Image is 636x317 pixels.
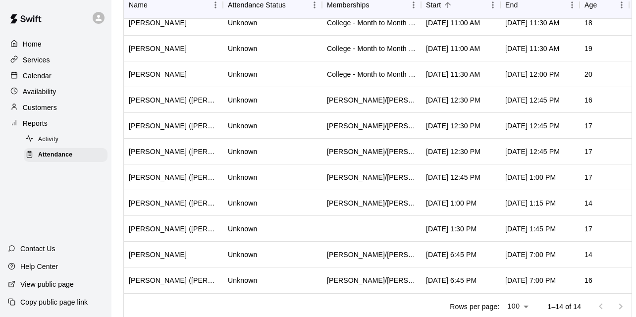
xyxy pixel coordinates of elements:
[23,39,42,49] p: Home
[584,147,592,157] div: 17
[505,44,559,53] div: Aug 13, 2025, 11:30 AM
[426,121,480,131] div: Aug 13, 2025, 12:30 PM
[228,224,257,234] div: Unknown
[8,37,104,52] a: Home
[8,68,104,83] a: Calendar
[228,147,257,157] div: Unknown
[129,250,187,260] div: Tripp Fabiano
[584,172,592,182] div: 17
[327,147,416,157] div: Tom/Mike - Full Year Member Unlimited
[505,275,556,285] div: Aug 13, 2025, 7:00 PM
[584,121,592,131] div: 17
[426,69,480,79] div: Aug 13, 2025, 11:30 AM
[505,69,560,79] div: Aug 13, 2025, 12:00 PM
[327,172,416,182] div: Tom/Mike - 6 Month Unlimited Membership , Todd/Brad - 6 Month Membership - 2x per week
[584,44,592,53] div: 19
[129,147,218,157] div: ALEX VOLPE (Alex volpe)
[20,262,58,271] p: Help Center
[426,44,480,53] div: Aug 13, 2025, 11:00 AM
[129,224,218,234] div: Jack Cartaina (John Cartaina)
[584,18,592,28] div: 18
[584,224,592,234] div: 17
[20,279,74,289] p: View public page
[8,53,104,67] a: Services
[228,18,257,28] div: Unknown
[505,18,559,28] div: Aug 13, 2025, 11:30 AM
[129,69,187,79] div: Ethan McHugh
[228,121,257,131] div: Unknown
[426,95,480,105] div: Aug 13, 2025, 12:30 PM
[327,250,416,260] div: Todd/Brad - Monthly 1x per Week
[20,244,55,254] p: Contact Us
[228,198,257,208] div: Unknown
[23,87,56,97] p: Availability
[584,250,592,260] div: 14
[426,172,480,182] div: Aug 13, 2025, 12:45 PM
[8,100,104,115] a: Customers
[505,95,560,105] div: Aug 13, 2025, 12:45 PM
[228,44,257,53] div: Unknown
[129,18,187,28] div: JT Pugliese
[426,275,477,285] div: Aug 13, 2025, 6:45 PM
[327,275,416,285] div: Todd/Brad- 3 Month Membership - 2x per week
[505,121,560,131] div: Aug 13, 2025, 12:45 PM
[426,198,477,208] div: Aug 13, 2025, 1:00 PM
[584,198,592,208] div: 14
[24,133,107,147] div: Activity
[584,95,592,105] div: 16
[450,302,499,312] p: Rows per page:
[505,172,556,182] div: Aug 13, 2025, 1:00 PM
[24,147,111,162] a: Attendance
[129,172,218,182] div: Anthony Caruso (Ralph Caruso)
[129,44,187,53] div: Maurice Hedderman
[20,297,88,307] p: Copy public page link
[24,148,107,162] div: Attendance
[23,71,52,81] p: Calendar
[426,250,477,260] div: Aug 13, 2025, 6:45 PM
[129,95,218,105] div: Wesley Gabriel (Regina Gabriel)
[327,69,416,79] div: College - Month to Month Membership
[228,172,257,182] div: Unknown
[426,18,480,28] div: Aug 13, 2025, 11:00 AM
[24,132,111,147] a: Activity
[228,69,257,79] div: Unknown
[8,84,104,99] a: Availability
[327,95,416,105] div: Tom/Mike - Full Year Member Unlimited , Tom/Mike - Full Year Member Unlimited
[129,198,218,208] div: Eli Miller (Lowell Miller)
[327,44,416,53] div: College - Month to Month Membership
[228,275,257,285] div: Unknown
[505,198,556,208] div: Aug 13, 2025, 1:15 PM
[327,18,416,28] div: College - Month to Month Membership
[584,275,592,285] div: 16
[584,69,592,79] div: 20
[23,55,50,65] p: Services
[548,302,582,312] p: 1–14 of 14
[503,299,531,314] div: 100
[327,198,416,208] div: Tom/Mike - Full Year Member Unlimited
[23,103,57,112] p: Customers
[426,224,477,234] div: Aug 13, 2025, 1:30 PM
[38,150,72,160] span: Attendance
[38,135,58,145] span: Activity
[505,250,556,260] div: Aug 13, 2025, 7:00 PM
[23,118,48,128] p: Reports
[129,121,218,131] div: Jack McLoughlin (David Mcloughlin)
[505,224,556,234] div: Aug 13, 2025, 1:45 PM
[8,116,104,131] a: Reports
[129,275,218,285] div: Parker Lee (Parker Lee)
[327,121,416,131] div: Tom/Mike - 3 Month Unlimited Membership
[505,147,560,157] div: Aug 13, 2025, 12:45 PM
[228,250,257,260] div: Unknown
[228,95,257,105] div: Unknown
[426,147,480,157] div: Aug 13, 2025, 12:30 PM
